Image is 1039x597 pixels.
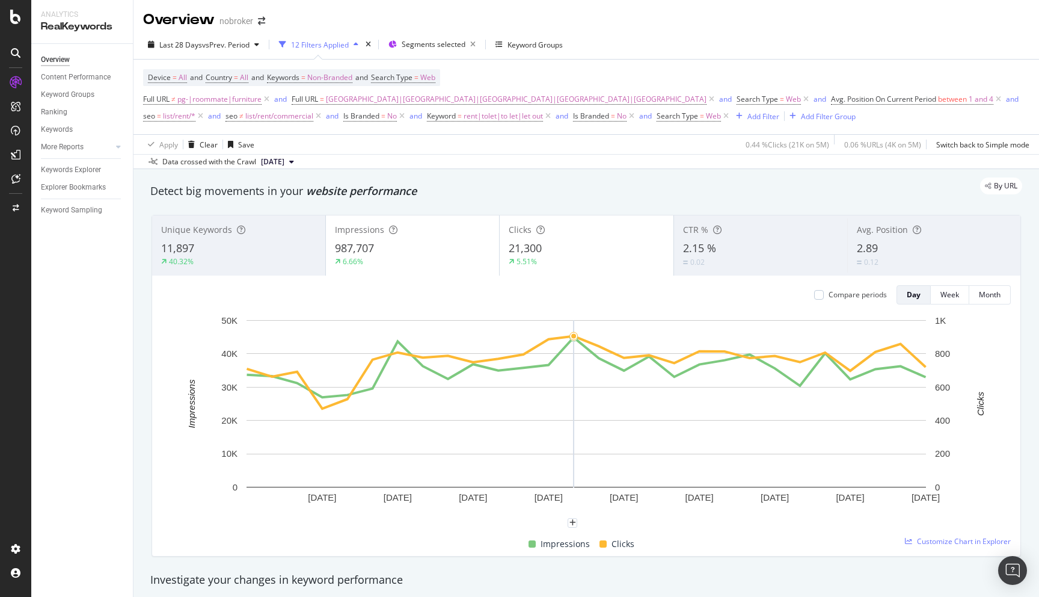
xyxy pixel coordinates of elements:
span: Unique Keywords [161,224,232,235]
a: Customize Chart in Explorer [905,536,1011,546]
a: Overview [41,54,124,66]
text: 50K [221,315,238,326]
span: By URL [994,182,1017,190]
text: [DATE] [912,492,940,503]
div: Day [907,289,921,300]
div: Ranking [41,106,67,119]
div: Overview [41,54,70,66]
div: Keywords [41,123,73,136]
button: and [326,110,339,122]
svg: A chart. [162,314,1011,523]
span: Full URL [292,94,318,104]
span: Country [206,72,232,82]
button: and [719,93,732,105]
text: 20K [221,415,238,425]
span: = [381,111,385,121]
div: Keyword Groups [41,88,94,101]
text: 40K [221,348,238,359]
span: = [414,72,418,82]
img: Equal [857,261,862,264]
span: Web [786,91,801,108]
span: and [190,72,203,82]
span: = [611,111,615,121]
div: 0.02 [690,257,705,267]
span: seo [143,111,155,121]
span: = [458,111,462,121]
span: Customize Chart in Explorer [917,536,1011,546]
text: [DATE] [836,492,864,503]
button: and [409,110,422,122]
span: ≠ [239,111,244,121]
a: Keywords Explorer [41,164,124,176]
button: Save [223,135,254,154]
button: Clear [183,135,218,154]
div: Clear [200,140,218,150]
span: Device [148,72,171,82]
div: Data crossed with the Crawl [162,156,256,167]
span: Is Branded [343,111,379,121]
span: = [157,111,161,121]
span: Web [706,108,721,125]
span: seo [225,111,238,121]
text: [DATE] [459,492,487,503]
div: Switch back to Simple mode [936,140,1029,150]
span: ≠ [171,94,176,104]
span: Avg. Position On Current Period [831,94,936,104]
div: Content Performance [41,71,111,84]
span: between [938,94,967,104]
span: 1 and 4 [969,91,993,108]
div: times [363,39,373,51]
div: and [409,111,422,121]
a: Explorer Bookmarks [41,181,124,194]
text: 400 [935,415,950,425]
span: rent|tolet|to let|let out [464,108,543,125]
div: Analytics [41,10,123,20]
div: Add Filter [747,111,779,122]
span: 2.89 [857,241,878,255]
text: Impressions [186,379,197,428]
span: and [355,72,368,82]
span: pg-|roommate|furniture [177,91,262,108]
div: arrow-right-arrow-left [258,17,265,25]
div: Investigate your changes in keyword performance [150,572,1022,588]
a: Keywords [41,123,124,136]
div: Open Intercom Messenger [998,556,1027,585]
div: Overview [143,10,215,30]
span: Clicks [611,537,634,551]
a: Keyword Groups [41,88,124,101]
div: and [639,111,652,121]
button: Last 28 DaysvsPrev. Period [143,35,264,54]
div: and [556,111,568,121]
span: = [234,72,238,82]
span: 987,707 [335,241,374,255]
div: 5.51% [516,256,537,267]
div: and [719,94,732,104]
button: Add Filter [731,109,779,123]
span: vs Prev. Period [202,40,250,50]
span: = [320,94,324,104]
div: and [326,111,339,121]
text: [DATE] [761,492,789,503]
div: 0.12 [864,257,878,267]
text: [DATE] [384,492,412,503]
text: [DATE] [308,492,336,503]
button: and [274,93,287,105]
div: Add Filter Group [801,111,856,122]
button: and [208,110,221,122]
text: Clicks [975,391,985,415]
a: Keyword Sampling [41,204,124,217]
span: CTR % [683,224,708,235]
button: and [1006,93,1019,105]
div: Week [940,289,959,300]
div: 0.06 % URLs ( 4K on 5M ) [844,140,921,150]
span: Search Type [657,111,698,121]
button: Month [969,285,1011,305]
span: list/rent/* [163,108,195,125]
span: and [251,72,264,82]
text: 30K [221,382,238,392]
button: Week [931,285,969,305]
button: Segments selected [384,35,480,54]
div: nobroker [219,15,253,27]
span: Impressions [335,224,384,235]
